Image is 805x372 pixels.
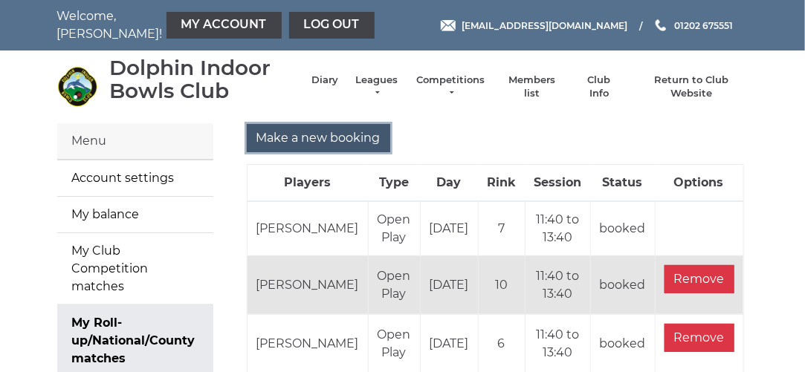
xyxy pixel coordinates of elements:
span: 01202 675551 [674,19,733,30]
td: [DATE] [420,255,478,314]
div: Dolphin Indoor Bowls Club [109,56,297,102]
th: Options [655,164,743,201]
a: My Account [167,12,282,39]
a: Phone us 01202 675551 [653,19,733,33]
th: Rink [478,164,525,201]
input: Make a new booking [247,124,390,152]
a: Club Info [578,74,621,100]
td: 11:40 to 13:40 [525,201,590,256]
td: 11:40 to 13:40 [525,255,590,314]
nav: Welcome, [PERSON_NAME]! [57,7,332,43]
td: 10 [478,255,525,314]
input: Remove [665,324,734,352]
td: Open Play [368,201,420,256]
th: Status [590,164,655,201]
td: booked [590,201,655,256]
a: Return to Club Website [636,74,748,100]
a: Leagues [353,74,400,100]
input: Remove [665,265,734,293]
a: Diary [311,74,338,87]
a: Competitions [415,74,486,100]
td: booked [590,255,655,314]
a: My balance [57,197,213,232]
a: My Club Competition matches [57,233,213,304]
a: Log out [289,12,375,39]
td: [PERSON_NAME] [247,255,368,314]
td: Open Play [368,255,420,314]
img: Phone us [656,19,666,31]
a: Account settings [57,160,213,196]
span: [EMAIL_ADDRESS][DOMAIN_NAME] [462,19,627,30]
th: Type [368,164,420,201]
div: Menu [57,123,213,160]
a: Members list [501,74,563,100]
td: [DATE] [420,201,478,256]
a: Email [EMAIL_ADDRESS][DOMAIN_NAME] [441,19,627,33]
th: Players [247,164,368,201]
th: Day [420,164,478,201]
td: 7 [478,201,525,256]
th: Session [525,164,590,201]
img: Email [441,20,456,31]
td: [PERSON_NAME] [247,201,368,256]
img: Dolphin Indoor Bowls Club [57,66,98,107]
